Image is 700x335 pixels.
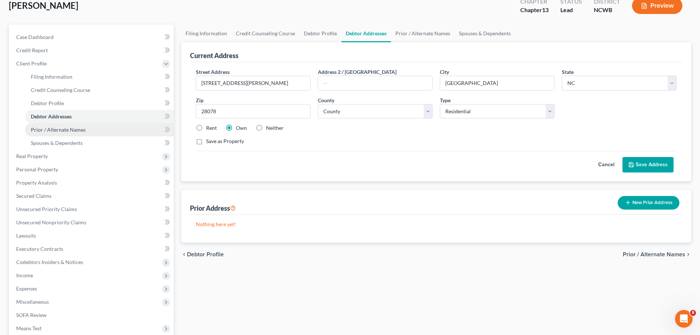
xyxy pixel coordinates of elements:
[623,252,691,257] button: Prior / Alternate Names chevron_right
[542,6,549,13] span: 13
[16,246,63,252] span: Executory Contracts
[560,6,582,14] div: Lead
[196,69,230,75] span: Street Address
[25,97,174,110] a: Debtor Profile
[231,25,299,42] a: Credit Counseling Course
[318,68,396,76] label: Address 2 / [GEOGRAPHIC_DATA]
[10,203,174,216] a: Unsecured Priority Claims
[16,325,42,331] span: Means Test
[16,60,47,67] span: Client Profile
[10,309,174,322] a: SOFA Review
[196,76,310,90] input: Enter street address
[299,25,341,42] a: Debtor Profile
[562,69,574,75] span: State
[391,25,455,42] a: Prior / Alternate Names
[31,87,90,93] span: Credit Counseling Course
[685,252,691,257] i: chevron_right
[181,252,187,257] i: chevron_left
[236,124,247,132] label: Own
[440,69,449,75] span: City
[16,34,54,40] span: Case Dashboard
[690,310,696,316] span: 8
[196,104,310,119] input: XXXXX
[266,124,284,132] label: Neither
[10,216,174,229] a: Unsecured Nonpriority Claims
[16,259,83,265] span: Codebtors Insiders & Notices
[187,252,224,257] span: Debtor Profile
[675,310,693,328] iframe: Intercom live chat
[25,83,174,97] a: Credit Counseling Course
[10,229,174,242] a: Lawsuits
[25,136,174,150] a: Spouses & Dependents
[206,124,217,132] label: Rent
[16,193,51,199] span: Secured Claims
[25,110,174,123] a: Debtor Addresses
[16,47,48,53] span: Credit Report
[181,252,224,257] button: chevron_left Debtor Profile
[16,285,37,292] span: Expenses
[590,157,622,172] button: Cancel
[318,97,334,103] span: County
[31,74,72,80] span: Filing Information
[31,126,86,133] span: Prior / Alternate Names
[341,25,391,42] a: Debtor Addresses
[25,70,174,83] a: Filing Information
[440,96,450,104] label: Type
[16,299,49,305] span: Miscellaneous
[16,206,77,212] span: Unsecured Priority Claims
[16,153,48,159] span: Real Property
[16,312,47,318] span: SOFA Review
[622,157,674,172] button: Save Address
[16,232,36,239] span: Lawsuits
[618,196,679,210] button: New Prior Address
[25,123,174,136] a: Prior / Alternate Names
[196,97,204,103] span: Zip
[455,25,515,42] a: Spouses & Dependents
[10,44,174,57] a: Credit Report
[16,179,57,186] span: Property Analysis
[190,204,236,213] div: Prior Address
[31,140,83,146] span: Spouses & Dependents
[10,189,174,203] a: Secured Claims
[16,272,33,278] span: Income
[520,6,549,14] div: Chapter
[16,166,58,172] span: Personal Property
[181,25,231,42] a: Filing Information
[31,100,64,106] span: Debtor Profile
[623,252,685,257] span: Prior / Alternate Names
[440,76,554,90] input: Enter city...
[10,31,174,44] a: Case Dashboard
[10,242,174,256] a: Executory Contracts
[10,176,174,189] a: Property Analysis
[31,113,72,120] span: Debtor Addresses
[206,138,244,145] label: Save as Property
[318,76,432,90] input: --
[16,219,86,225] span: Unsecured Nonpriority Claims
[190,51,238,60] div: Current Address
[594,6,620,14] div: NCWB
[196,221,676,228] p: Nothing here yet!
